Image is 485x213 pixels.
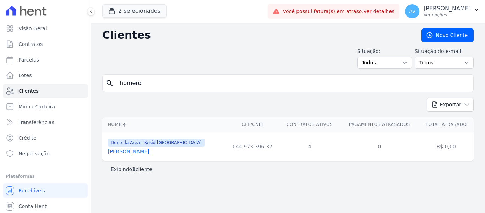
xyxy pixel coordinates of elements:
[3,100,88,114] a: Minha Carteira
[415,48,474,55] label: Situação do e-mail:
[3,84,88,98] a: Clientes
[18,119,54,126] span: Transferências
[3,68,88,82] a: Lotes
[3,147,88,161] a: Negativação
[421,28,474,42] a: Novo Cliente
[399,1,485,21] button: AV [PERSON_NAME] Ver opções
[18,87,38,95] span: Clientes
[427,98,474,112] button: Exportar
[18,134,37,142] span: Crédito
[18,150,50,157] span: Negativação
[3,53,88,67] a: Parcelas
[18,187,45,194] span: Recebíveis
[111,166,152,173] p: Exibindo cliente
[18,56,39,63] span: Parcelas
[424,12,471,18] p: Ver opções
[409,9,415,14] span: AV
[3,115,88,129] a: Transferências
[3,183,88,198] a: Recebíveis
[340,132,419,161] td: 0
[279,117,340,132] th: Contratos Ativos
[18,103,55,110] span: Minha Carteira
[102,117,226,132] th: Nome
[424,5,471,12] p: [PERSON_NAME]
[18,41,43,48] span: Contratos
[357,48,412,55] label: Situação:
[18,25,47,32] span: Visão Geral
[6,172,85,181] div: Plataformas
[3,37,88,51] a: Contratos
[283,8,394,15] span: Você possui fatura(s) em atraso.
[105,79,114,87] i: search
[108,139,205,147] span: Dono da Área - Resid [GEOGRAPHIC_DATA]
[419,117,474,132] th: Total Atrasado
[108,149,149,154] a: [PERSON_NAME]
[279,132,340,161] td: 4
[340,117,419,132] th: Pagamentos Atrasados
[18,72,32,79] span: Lotes
[364,9,395,14] a: Ver detalhes
[226,117,279,132] th: CPF/CNPJ
[419,132,474,161] td: R$ 0,00
[115,76,470,90] input: Buscar por nome, CPF ou e-mail
[226,132,279,161] td: 044.973.396-37
[3,131,88,145] a: Crédito
[3,21,88,36] a: Visão Geral
[102,4,167,18] button: 2 selecionados
[102,29,410,42] h2: Clientes
[18,203,47,210] span: Conta Hent
[132,166,136,172] b: 1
